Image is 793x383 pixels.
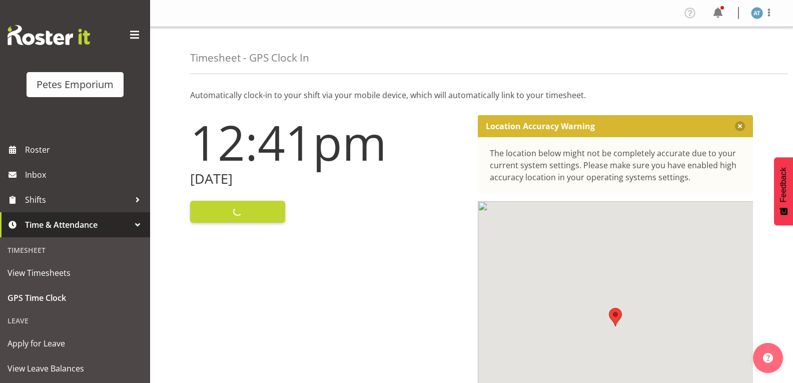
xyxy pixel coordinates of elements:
img: help-xxl-2.png [763,353,773,363]
div: Timesheet [3,240,148,260]
h4: Timesheet - GPS Clock In [190,52,309,64]
p: Location Accuracy Warning [486,121,595,131]
span: Time & Attendance [25,217,130,232]
span: Inbox [25,167,145,182]
a: View Timesheets [3,260,148,285]
button: Feedback - Show survey [774,157,793,225]
h1: 12:41pm [190,115,466,169]
div: Petes Emporium [37,77,114,92]
button: Close message [735,121,745,131]
p: Automatically clock-in to your shift via your mobile device, which will automatically link to you... [190,89,753,101]
a: GPS Time Clock [3,285,148,310]
div: The location below might not be completely accurate due to your current system settings. Please m... [490,147,741,183]
div: Leave [3,310,148,331]
a: Apply for Leave [3,331,148,356]
span: Feedback [779,167,788,202]
img: alex-micheal-taniwha5364.jpg [751,7,763,19]
span: Apply for Leave [8,336,143,351]
span: GPS Time Clock [8,290,143,305]
span: View Timesheets [8,265,143,280]
img: Rosterit website logo [8,25,90,45]
span: View Leave Balances [8,361,143,376]
h2: [DATE] [190,171,466,187]
a: View Leave Balances [3,356,148,381]
span: Shifts [25,192,130,207]
span: Roster [25,142,145,157]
